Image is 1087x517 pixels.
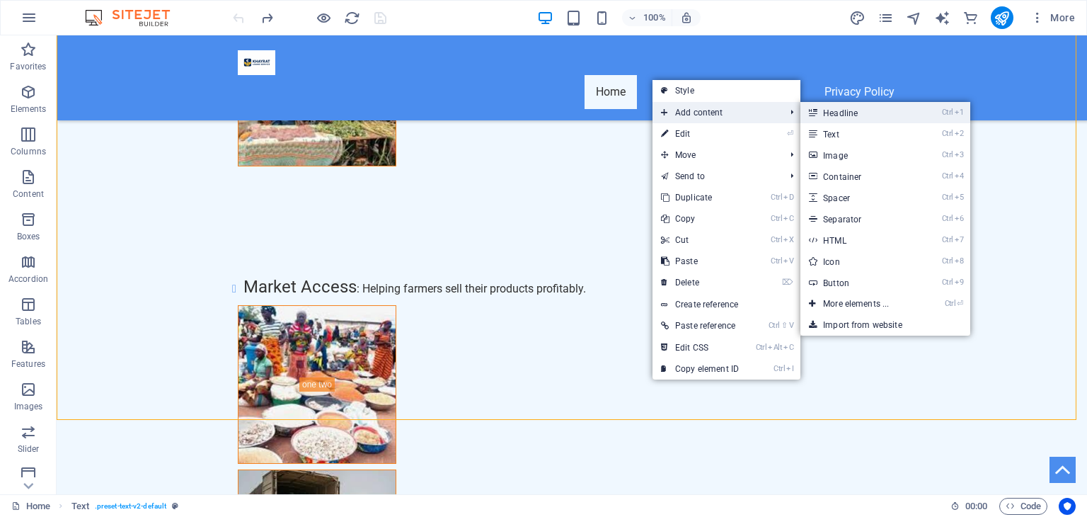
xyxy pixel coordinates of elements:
[942,171,953,181] i: Ctrl
[957,299,963,308] i: ⏎
[994,10,1010,26] i: Publish
[950,498,988,515] h6: Session time
[771,235,782,244] i: Ctrl
[652,123,747,144] a: ⏎Edit
[942,193,953,202] i: Ctrl
[789,321,793,330] i: V
[800,229,917,251] a: Ctrl7HTML
[942,129,953,138] i: Ctrl
[258,9,275,26] button: redo
[800,102,917,123] a: Ctrl1Headline
[16,316,41,327] p: Tables
[643,9,666,26] h6: 100%
[783,256,793,266] i: V
[942,108,953,117] i: Ctrl
[172,502,178,510] i: This element is a customizable preset
[769,321,780,330] i: Ctrl
[680,11,693,24] i: On resize automatically adjust zoom level to fit chosen device.
[652,187,747,208] a: CtrlDDuplicate
[8,273,48,285] p: Accordion
[18,443,40,455] p: Slider
[13,188,44,200] p: Content
[906,9,923,26] button: navigator
[942,150,953,159] i: Ctrl
[652,337,747,358] a: CtrlAltCEdit CSS
[652,315,747,336] a: Ctrl⇧VPaste reference
[955,171,964,181] i: 4
[652,208,747,229] a: CtrlCCopy
[942,214,953,223] i: Ctrl
[942,278,953,287] i: Ctrl
[652,251,747,272] a: CtrlVPaste
[11,146,46,157] p: Columns
[962,9,979,26] button: commerce
[955,256,964,266] i: 8
[10,61,46,72] p: Favorites
[756,343,767,352] i: Ctrl
[315,9,332,26] button: Click here to leave preview mode and continue editing
[652,102,779,123] span: Add content
[800,208,917,229] a: Ctrl6Separator
[95,498,166,515] span: . preset-text-v2-default
[1059,498,1076,515] button: Usercentrics
[800,293,917,314] a: Ctrl⏎More elements ...
[999,498,1047,515] button: Code
[622,9,672,26] button: 100%
[1030,11,1075,25] span: More
[14,401,43,412] p: Images
[800,314,970,336] a: Import from website
[17,231,40,242] p: Boxes
[344,10,360,26] i: Reload page
[652,229,747,251] a: CtrlXCut
[11,103,47,115] p: Elements
[652,166,779,187] a: Send to
[878,9,895,26] button: pages
[259,10,275,26] i: Redo: Add element (Ctrl+Y, ⌘+Y)
[800,123,917,144] a: Ctrl2Text
[786,364,793,373] i: I
[945,299,956,308] i: Ctrl
[849,9,866,26] button: design
[652,358,747,380] a: CtrlICopy element ID
[991,6,1013,29] button: publish
[343,9,360,26] button: reload
[965,498,987,515] span: 00 00
[781,321,788,330] i: ⇧
[652,272,747,293] a: ⌦Delete
[934,9,951,26] button: text_generator
[771,214,782,223] i: Ctrl
[652,294,800,315] a: Create reference
[11,498,50,515] a: Click to cancel selection. Double-click to open Pages
[962,10,979,26] i: Commerce
[1025,6,1081,29] button: More
[773,364,785,373] i: Ctrl
[955,193,964,202] i: 5
[934,10,950,26] i: AI Writer
[783,214,793,223] i: C
[800,187,917,208] a: Ctrl5Spacer
[11,358,45,370] p: Features
[81,9,188,26] img: Editor Logo
[71,498,179,515] nav: breadcrumb
[800,272,917,293] a: Ctrl9Button
[955,129,964,138] i: 2
[652,144,779,166] span: Move
[955,235,964,244] i: 7
[71,498,89,515] span: Click to select. Double-click to edit
[787,129,793,138] i: ⏎
[800,166,917,187] a: Ctrl4Container
[652,80,800,101] a: Style
[942,235,953,244] i: Ctrl
[800,144,917,166] a: Ctrl3Image
[942,256,953,266] i: Ctrl
[800,251,917,272] a: Ctrl8Icon
[783,193,793,202] i: D
[771,256,782,266] i: Ctrl
[955,214,964,223] i: 6
[955,278,964,287] i: 9
[1006,498,1041,515] span: Code
[955,108,964,117] i: 1
[783,235,793,244] i: X
[782,278,793,287] i: ⌦
[768,343,782,352] i: Alt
